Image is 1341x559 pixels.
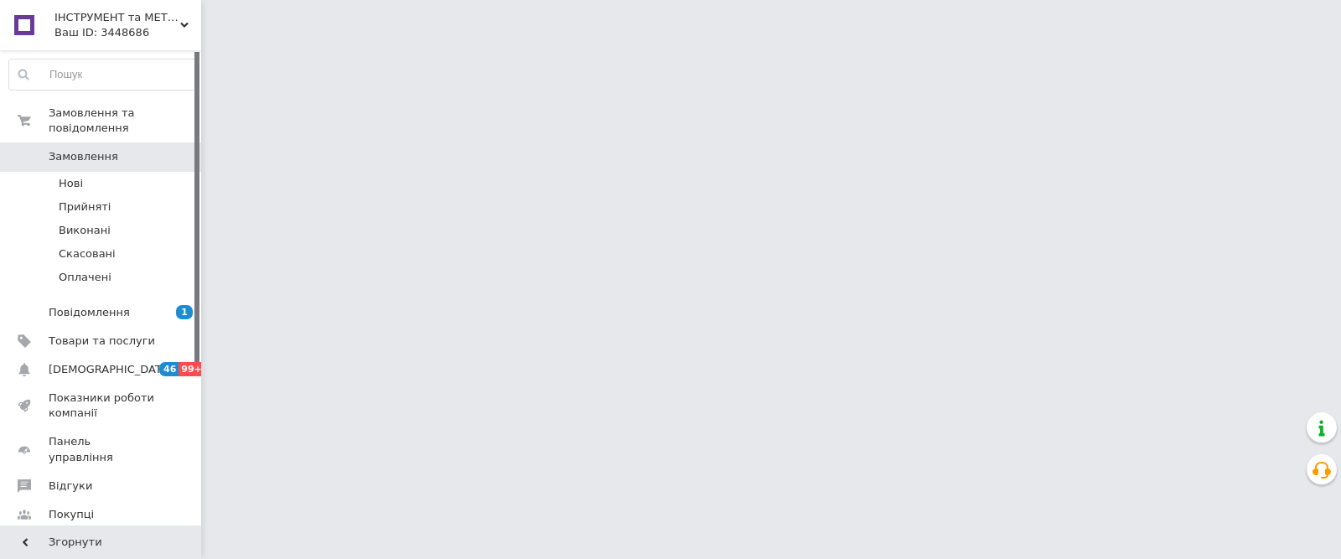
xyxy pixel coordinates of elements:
[54,25,201,40] div: Ваш ID: 3448686
[59,176,83,191] span: Нові
[49,149,118,164] span: Замовлення
[179,362,206,376] span: 99+
[59,223,111,238] span: Виконані
[59,270,111,285] span: Оплачені
[49,305,130,320] span: Повідомлення
[49,507,94,522] span: Покупці
[49,106,201,136] span: Замовлення та повідомлення
[49,362,173,377] span: [DEMOGRAPHIC_DATA]
[54,10,180,25] span: ІНСТРУМЕНТ та МЕТИЗИ
[49,334,155,349] span: Товари та послуги
[59,246,116,261] span: Скасовані
[59,199,111,215] span: Прийняті
[49,434,155,464] span: Панель управління
[9,60,197,90] input: Пошук
[49,391,155,421] span: Показники роботи компанії
[159,362,179,376] span: 46
[176,305,193,319] span: 1
[49,479,92,494] span: Відгуки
